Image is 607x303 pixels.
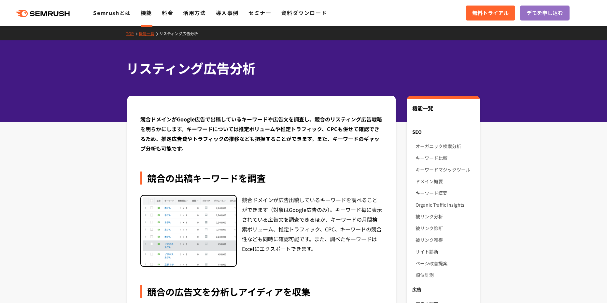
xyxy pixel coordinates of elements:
[416,164,474,175] a: キーワードマジックツール
[242,195,383,267] div: 競合ドメインが広告出稿しているキーワードを調べることができます（対象はGoogle広告のみ）。キーワード毎に表示されている広告文を調査できるほか、キーワードの月間検索ボリューム、推定トラフィック...
[159,31,203,36] a: リスティング広告分析
[139,31,159,36] a: 機能一覧
[520,6,570,21] a: デモを申し込む
[140,285,383,298] div: 競合の広告文を分析しアイディアを収集
[527,9,563,17] span: デモを申し込む
[162,9,173,17] a: 料金
[141,9,152,17] a: 機能
[416,211,474,222] a: 被リンク分析
[140,114,383,153] div: 競合ドメインがGoogle広告で出稿しているキーワードや広告文を調査し、競合のリスティング広告戦略を明らかにします。キーワードについては推定ボリュームや推定トラフィック、CPCも併せて確認できる...
[140,172,383,185] div: 競合の出稿キーワードを調査
[126,59,474,78] h1: リスティング広告分析
[416,140,474,152] a: オーガニック検索分析
[416,257,474,269] a: ページ改善提案
[416,222,474,234] a: 被リンク診断
[183,9,206,17] a: 活用方法
[216,9,239,17] a: 導入事例
[416,246,474,257] a: サイト診断
[248,9,271,17] a: セミナー
[416,152,474,164] a: キーワード比較
[141,196,236,267] img: リスティング広告分析 キーワード
[126,31,139,36] a: TOP
[281,9,327,17] a: 資料ダウンロード
[416,187,474,199] a: キーワード概要
[472,9,509,17] span: 無料トライアル
[416,234,474,246] a: 被リンク獲得
[416,199,474,211] a: Organic Traffic Insights
[416,269,474,281] a: 順位計測
[416,175,474,187] a: ドメイン概要
[466,6,515,21] a: 無料トライアル
[93,9,131,17] a: Semrushとは
[412,104,474,119] div: 機能一覧
[407,283,480,295] div: 広告
[407,126,480,138] div: SEO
